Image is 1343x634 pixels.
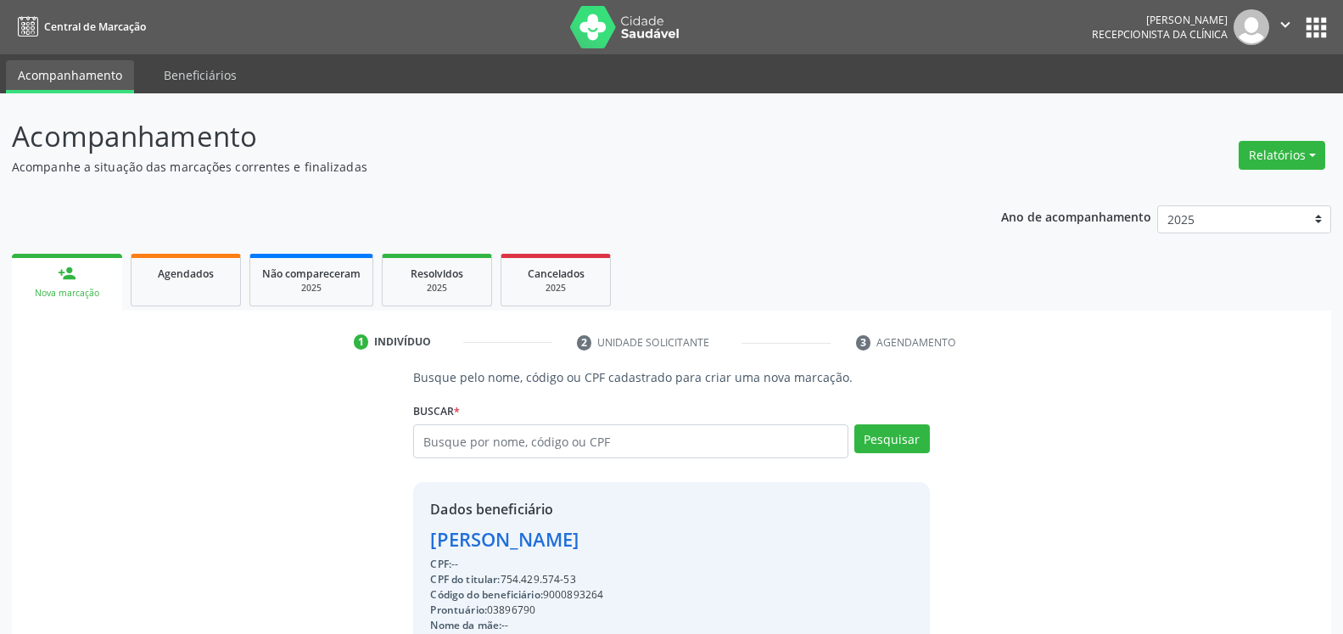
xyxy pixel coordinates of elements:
[12,158,936,176] p: Acompanhe a situação das marcações correntes e finalizadas
[413,398,460,424] label: Buscar
[1092,27,1228,42] span: Recepcionista da clínica
[1276,15,1295,34] i: 
[262,282,361,295] div: 2025
[430,618,501,632] span: Nome da mãe:
[430,572,500,586] span: CPF do titular:
[1301,13,1331,42] button: apps
[430,557,451,571] span: CPF:
[354,334,369,350] div: 1
[430,525,775,553] div: [PERSON_NAME]
[395,282,479,295] div: 2025
[430,603,487,617] span: Prontuário:
[1239,141,1325,170] button: Relatórios
[430,618,775,633] div: --
[528,267,585,281] span: Cancelados
[430,587,775,603] div: 9000893264
[413,368,929,386] p: Busque pelo nome, código ou CPF cadastrado para criar uma nova marcação.
[12,115,936,158] p: Acompanhamento
[152,60,249,90] a: Beneficiários
[430,557,775,572] div: --
[1001,205,1151,227] p: Ano de acompanhamento
[12,13,146,41] a: Central de Marcação
[262,267,361,281] span: Não compareceram
[1092,13,1228,27] div: [PERSON_NAME]
[854,424,930,453] button: Pesquisar
[413,424,848,458] input: Busque por nome, código ou CPF
[374,334,431,350] div: Indivíduo
[411,267,463,281] span: Resolvidos
[44,20,146,34] span: Central de Marcação
[430,603,775,618] div: 03896790
[430,572,775,587] div: 754.429.574-53
[6,60,134,93] a: Acompanhamento
[1234,9,1269,45] img: img
[158,267,214,281] span: Agendados
[1269,9,1301,45] button: 
[430,499,775,519] div: Dados beneficiário
[513,282,598,295] div: 2025
[24,287,110,300] div: Nova marcação
[430,587,542,602] span: Código do beneficiário:
[58,264,76,283] div: person_add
